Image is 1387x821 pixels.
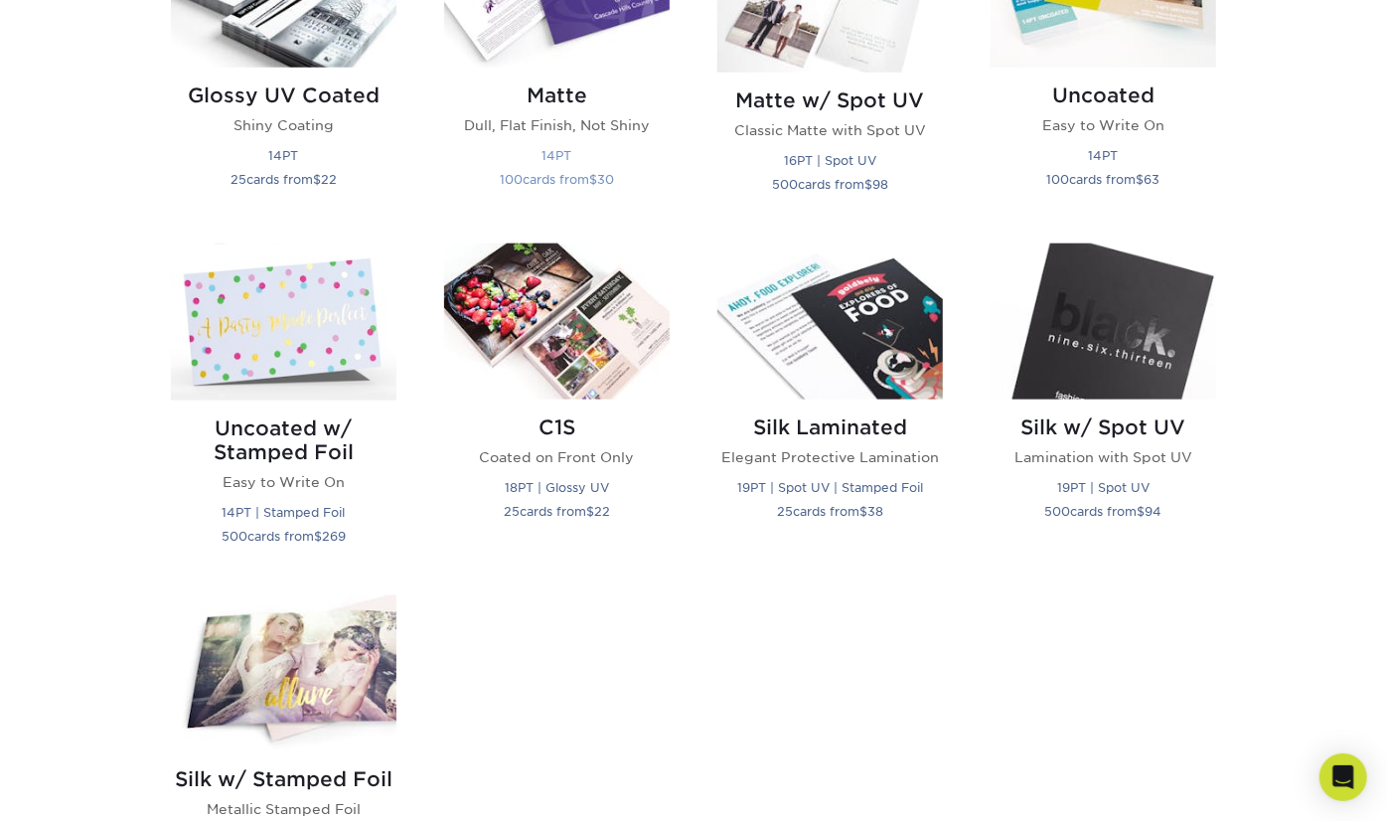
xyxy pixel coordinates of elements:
small: cards from [772,177,888,192]
span: 25 [504,504,520,519]
h2: Silk w/ Stamped Foil [171,767,396,791]
img: Uncoated w/ Stamped Foil Postcards [171,244,396,400]
iframe: Google Customer Reviews [5,760,169,814]
small: 19PT | Spot UV [1057,480,1150,495]
span: $ [589,172,597,187]
span: 25 [231,172,246,187]
span: 500 [222,529,247,544]
h2: C1S [444,415,670,439]
span: 22 [321,172,337,187]
small: 14PT [269,148,299,163]
span: 25 [777,504,793,519]
img: Spot UV Postcards [444,595,670,821]
img: Silk Laminated Postcards [717,244,943,399]
small: cards from [504,504,610,519]
span: 500 [1045,504,1071,519]
p: Easy to Write On [171,472,396,492]
small: cards from [222,529,346,544]
img: C1S Postcards [444,244,670,399]
small: 14PT [1089,148,1119,163]
p: Coated on Front Only [444,447,670,467]
span: $ [859,504,867,519]
p: Classic Matte with Spot UV [717,120,943,140]
span: 38 [867,504,883,519]
p: Elegant Protective Lamination [717,447,943,467]
small: 14PT | Stamped Foil [223,505,346,520]
small: cards from [500,172,614,187]
span: $ [586,504,594,519]
span: $ [1137,172,1145,187]
a: Uncoated w/ Stamped Foil Postcards Uncoated w/ Stamped Foil Easy to Write On 14PT | Stamped Foil ... [171,244,396,572]
h2: Matte [444,83,670,107]
h2: Silk Laminated [717,415,943,439]
img: Silk w/ Stamped Foil Postcards [171,595,396,750]
img: Inline Foil w/ Glossy UV Postcards [991,595,1216,821]
span: $ [1138,504,1146,519]
small: cards from [777,504,883,519]
p: Metallic Stamped Foil [171,799,396,819]
img: Silk w/ Spot UV Postcards [991,244,1216,399]
a: Silk w/ Spot UV Postcards Silk w/ Spot UV Lamination with Spot UV 19PT | Spot UV 500cards from$94 [991,244,1216,572]
span: $ [864,177,872,192]
p: Dull, Flat Finish, Not Shiny [444,115,670,135]
p: Lamination with Spot UV [991,447,1216,467]
small: 16PT | Spot UV [784,153,876,168]
small: 14PT [542,148,572,163]
h2: Uncoated w/ Stamped Foil [171,416,396,464]
span: 100 [500,172,523,187]
span: 500 [772,177,798,192]
span: 100 [1047,172,1070,187]
span: 98 [872,177,888,192]
span: 30 [597,172,614,187]
img: Inline Foil Postcards [717,595,943,821]
p: Shiny Coating [171,115,396,135]
span: 22 [594,504,610,519]
small: cards from [1045,504,1162,519]
span: $ [314,529,322,544]
h2: Uncoated [991,83,1216,107]
small: 19PT | Spot UV | Stamped Foil [737,480,923,495]
span: $ [313,172,321,187]
a: C1S Postcards C1S Coated on Front Only 18PT | Glossy UV 25cards from$22 [444,244,670,572]
div: Open Intercom Messenger [1319,753,1367,801]
small: 18PT | Glossy UV [505,480,609,495]
h2: Matte w/ Spot UV [717,88,943,112]
small: cards from [231,172,337,187]
h2: Glossy UV Coated [171,83,396,107]
a: Silk Laminated Postcards Silk Laminated Elegant Protective Lamination 19PT | Spot UV | Stamped Fo... [717,244,943,572]
span: 94 [1146,504,1162,519]
span: 269 [322,529,346,544]
span: 63 [1145,172,1160,187]
small: cards from [1047,172,1160,187]
p: Easy to Write On [991,115,1216,135]
h2: Silk w/ Spot UV [991,415,1216,439]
